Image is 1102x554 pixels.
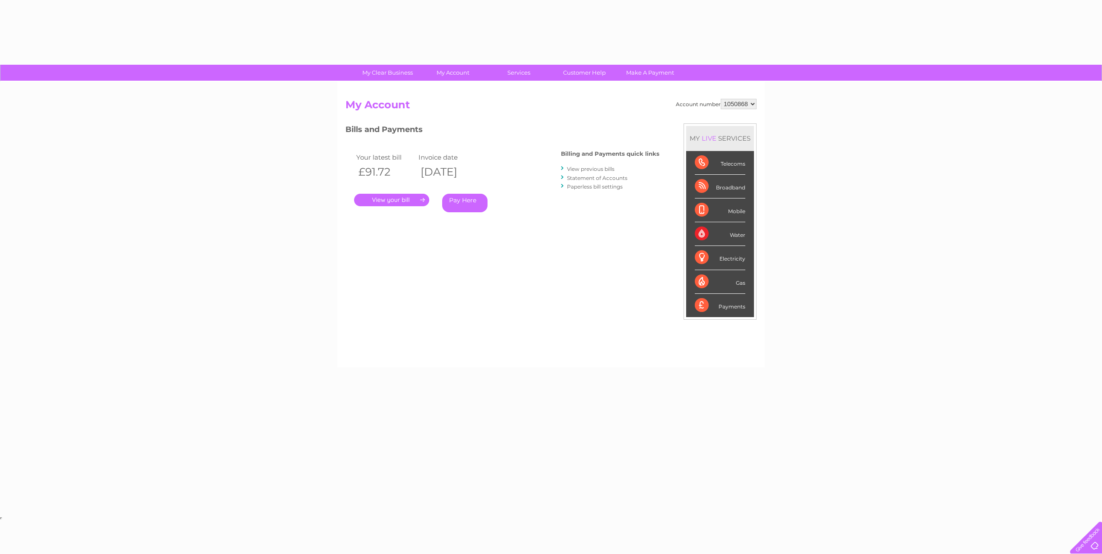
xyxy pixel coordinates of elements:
th: [DATE] [416,163,478,181]
a: Make A Payment [614,65,686,81]
td: Invoice date [416,151,478,163]
h2: My Account [345,99,757,115]
a: View previous bills [567,166,614,172]
a: My Clear Business [352,65,423,81]
div: Payments [695,294,745,317]
th: £91.72 [354,163,416,181]
td: Your latest bill [354,151,416,163]
a: Customer Help [549,65,620,81]
h3: Bills and Payments [345,123,659,138]
div: Telecoms [695,151,745,175]
h4: Billing and Payments quick links [561,151,659,157]
a: My Account [418,65,489,81]
div: Broadband [695,175,745,198]
div: Water [695,222,745,246]
div: MY SERVICES [686,126,754,151]
div: Gas [695,270,745,294]
a: Services [483,65,554,81]
a: Paperless bill settings [567,183,623,190]
div: Account number [676,99,757,109]
div: Mobile [695,198,745,222]
a: . [354,194,429,206]
a: Statement of Accounts [567,175,627,181]
a: Pay Here [442,194,488,212]
div: LIVE [700,134,718,142]
div: Electricity [695,246,745,270]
